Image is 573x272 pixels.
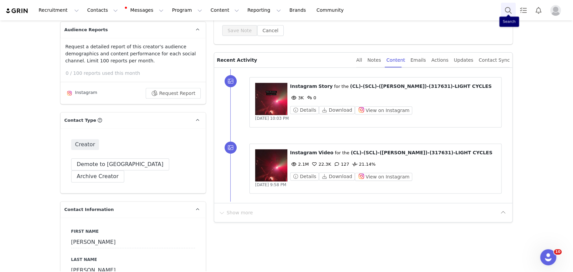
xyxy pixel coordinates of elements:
button: View on Instagram [355,173,412,181]
button: Show more [218,207,253,218]
span: Instagram [290,84,317,89]
p: Recent Activity [217,53,351,67]
span: Contact Information [64,206,114,213]
button: Save Note [222,25,257,36]
span: Instagram [290,150,317,155]
span: Video [319,150,334,155]
button: Cancel [257,25,284,36]
button: View on Instagram [355,106,412,114]
p: ⁨ ⁩ ⁨ ⁩ for the ⁨ ⁩ [290,83,496,90]
body: Rich Text Area. Press ALT-0 for help. [5,5,276,13]
button: Request Report [146,88,201,99]
p: 0 / 100 reports used this month [66,70,206,77]
label: Last Name [71,257,195,263]
a: Tasks [516,3,531,18]
span: 22.3K [311,162,331,167]
button: Download [319,172,355,180]
div: Actions [431,53,448,68]
img: grin logo [5,8,29,14]
button: Details [290,106,319,114]
button: Demote to [GEOGRAPHIC_DATA] [71,158,169,170]
button: Details [290,172,319,180]
iframe: Intercom live chat [540,249,556,265]
button: Search [501,3,516,18]
button: Archive Creator [71,170,125,182]
span: 2.1M [290,162,309,167]
button: Profile [546,5,568,16]
span: (CL)-(SCL)-([PERSON_NAME])-(317631)-LIGHT CYCLES [351,150,492,155]
button: Recruitment [35,3,83,18]
span: Contact Type [64,117,96,124]
span: Creator [71,139,99,150]
img: placeholder-profile.jpg [550,5,561,16]
span: (CL)-(SCL)-([PERSON_NAME])-(317631)-LIGHT CYCLES [350,84,492,89]
span: Audience Reports [64,26,108,33]
button: Program [168,3,206,18]
div: Updates [454,53,473,68]
p: Request a detailed report of this creator's audience demographics and content performance for eac... [65,43,201,64]
span: 0 [305,95,316,100]
a: Brands [285,3,312,18]
a: View on Instagram [355,174,412,179]
label: First Name [71,228,195,234]
button: Notifications [531,3,546,18]
span: [DATE] 9:58 PM [255,182,286,187]
p: ⁨ ⁩ ⁨ ⁩ for the ⁨ ⁩ [290,149,496,156]
span: 127 [333,162,349,167]
button: Messages [122,3,168,18]
button: Contacts [83,3,122,18]
button: Reporting [243,3,285,18]
div: Notes [367,53,381,68]
div: Instagram [65,89,97,97]
span: Story [319,84,333,89]
span: [DATE] 10:03 PM [255,116,289,121]
div: Contact Sync [479,53,510,68]
button: Content [206,3,243,18]
div: Content [386,53,405,68]
a: View on Instagram [355,108,412,113]
button: Download [319,106,355,114]
div: All [356,53,362,68]
img: instagram.svg [67,91,72,96]
span: 10 [554,249,562,255]
span: 21.14% [351,162,376,167]
a: Community [313,3,351,18]
div: Emails [411,53,426,68]
span: 3K [290,95,304,100]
